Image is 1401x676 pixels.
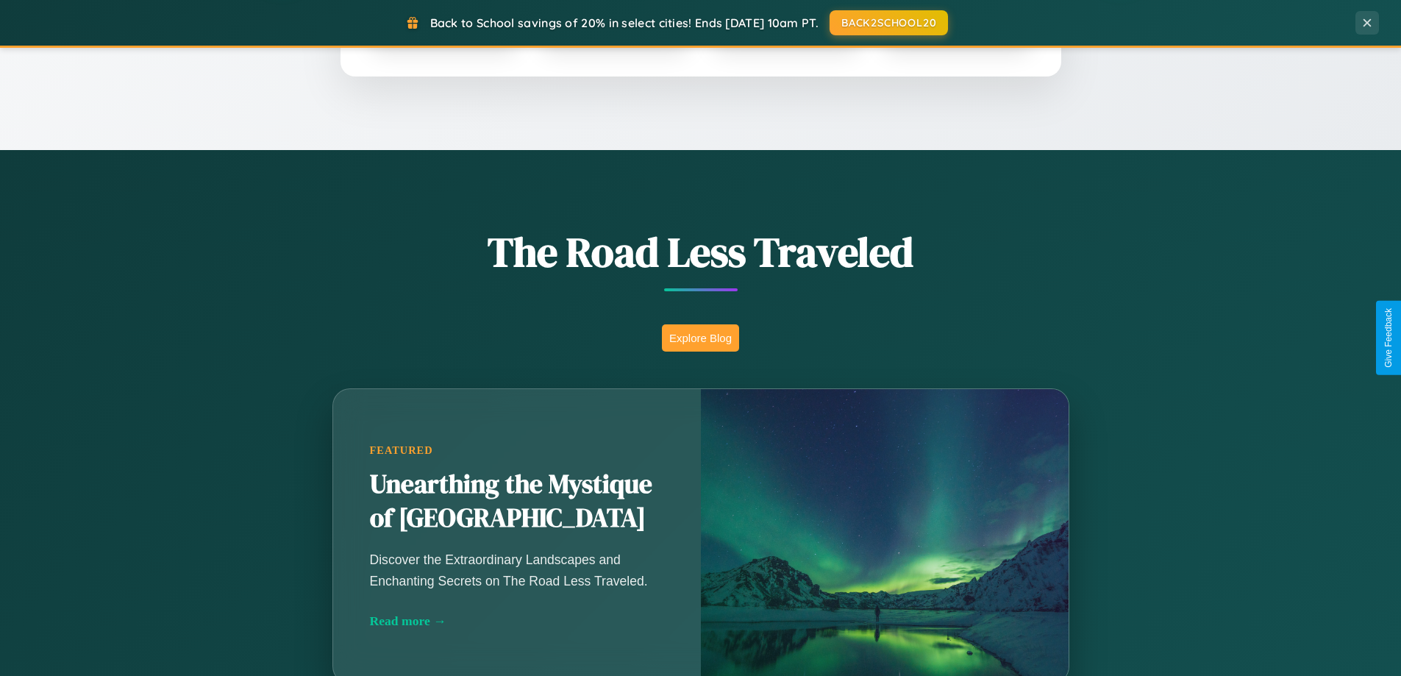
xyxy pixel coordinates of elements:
[370,613,664,629] div: Read more →
[370,444,664,457] div: Featured
[1383,308,1394,368] div: Give Feedback
[830,10,948,35] button: BACK2SCHOOL20
[260,224,1142,280] h1: The Road Less Traveled
[662,324,739,352] button: Explore Blog
[370,468,664,536] h2: Unearthing the Mystique of [GEOGRAPHIC_DATA]
[430,15,819,30] span: Back to School savings of 20% in select cities! Ends [DATE] 10am PT.
[370,549,664,591] p: Discover the Extraordinary Landscapes and Enchanting Secrets on The Road Less Traveled.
